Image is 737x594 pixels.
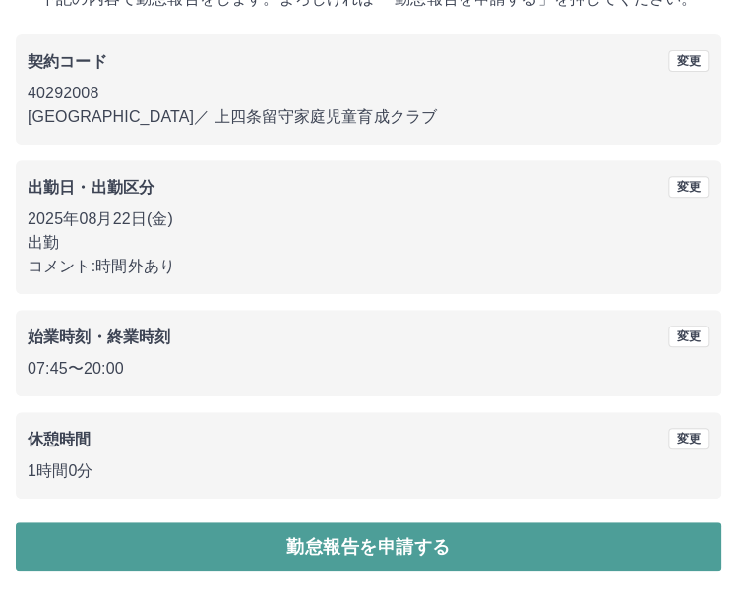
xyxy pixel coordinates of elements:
[28,105,709,129] p: [GEOGRAPHIC_DATA] ／ 上四条留守家庭児童育成クラブ
[28,431,92,447] b: 休憩時間
[668,50,709,72] button: 変更
[28,53,107,70] b: 契約コード
[668,326,709,347] button: 変更
[28,255,709,278] p: コメント: 時間外あり
[28,459,709,483] p: 1時間0分
[28,231,709,255] p: 出勤
[28,357,709,381] p: 07:45 〜 20:00
[16,522,721,571] button: 勤怠報告を申請する
[668,428,709,449] button: 変更
[28,328,170,345] b: 始業時刻・終業時刻
[28,179,154,196] b: 出勤日・出勤区分
[668,176,709,198] button: 変更
[28,208,709,231] p: 2025年08月22日(金)
[28,82,709,105] p: 40292008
